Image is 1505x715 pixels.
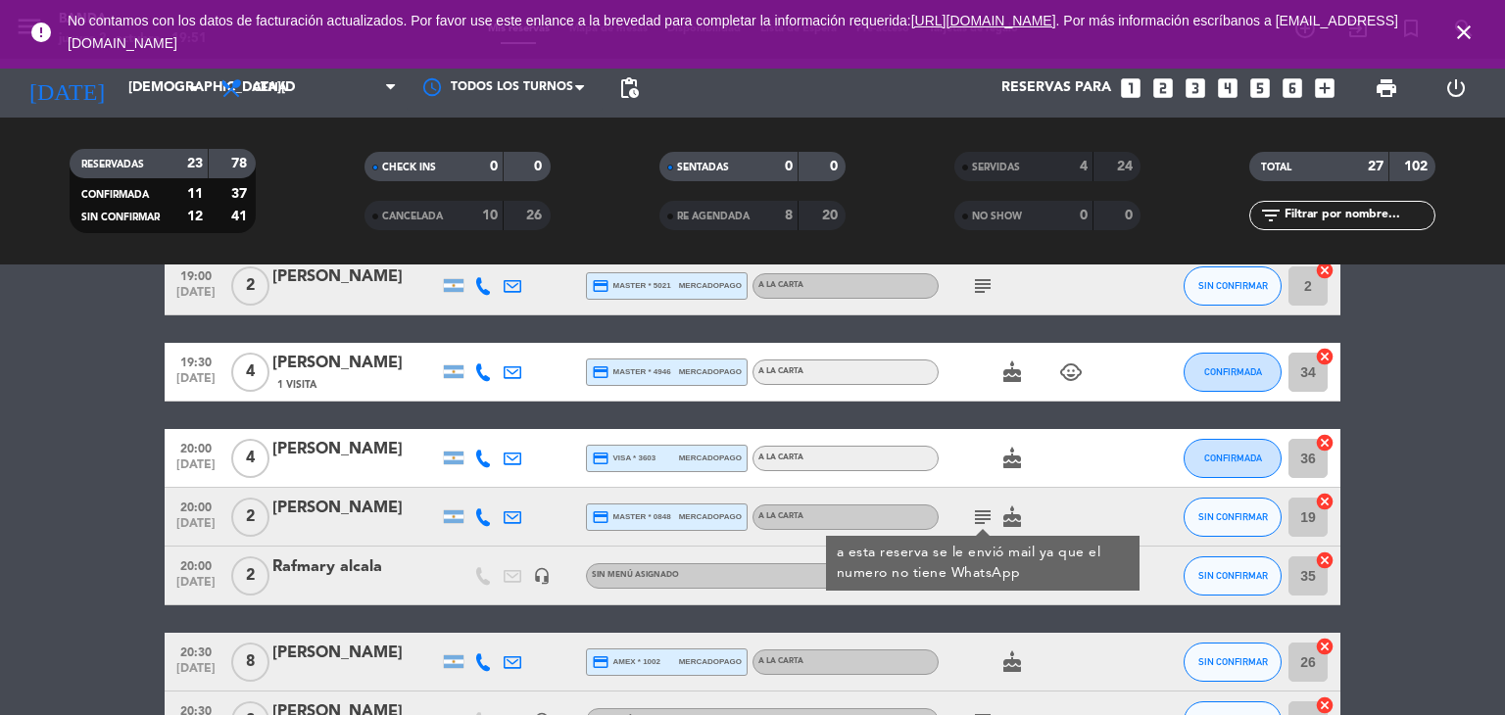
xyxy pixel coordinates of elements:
[785,160,793,173] strong: 0
[592,363,671,381] span: master * 4946
[1125,209,1137,222] strong: 0
[679,655,742,668] span: mercadopago
[1184,498,1282,537] button: SIN CONFIRMAR
[1000,447,1024,470] i: cake
[758,657,803,665] span: A LA CARTA
[1184,439,1282,478] button: CONFIRMADA
[1000,360,1024,384] i: cake
[1184,643,1282,682] button: SIN CONFIRMAR
[679,365,742,378] span: mercadopago
[81,190,149,200] span: CONFIRMADA
[171,495,220,517] span: 20:00
[1184,353,1282,392] button: CONFIRMADA
[1001,80,1111,96] span: Reservas para
[1315,492,1335,511] i: cancel
[592,571,679,579] span: Sin menú asignado
[617,76,641,100] span: pending_actions
[1315,261,1335,280] i: cancel
[592,450,655,467] span: visa * 3603
[171,263,220,286] span: 19:00
[15,67,119,110] i: [DATE]
[231,643,269,682] span: 8
[382,212,443,221] span: CANCELADA
[182,76,206,100] i: arrow_drop_down
[482,209,498,222] strong: 10
[231,498,269,537] span: 2
[272,437,439,462] div: [PERSON_NAME]
[382,163,436,172] span: CHECK INS
[231,353,269,392] span: 4
[679,510,742,523] span: mercadopago
[171,286,220,309] span: [DATE]
[1080,209,1088,222] strong: 0
[171,458,220,481] span: [DATE]
[1375,76,1398,100] span: print
[592,277,609,295] i: credit_card
[1080,160,1088,173] strong: 4
[490,160,498,173] strong: 0
[231,266,269,306] span: 2
[971,274,995,298] i: subject
[1198,280,1268,291] span: SIN CONFIRMAR
[277,377,316,393] span: 1 Visita
[187,187,203,201] strong: 11
[187,157,203,170] strong: 23
[972,163,1020,172] span: SERVIDAS
[1315,637,1335,656] i: cancel
[231,157,251,170] strong: 78
[1280,75,1305,101] i: looks_6
[1421,59,1490,118] div: LOG OUT
[231,439,269,478] span: 4
[171,436,220,458] span: 20:00
[29,21,53,44] i: error
[592,363,609,381] i: credit_card
[1059,360,1083,384] i: child_care
[272,641,439,666] div: [PERSON_NAME]
[171,372,220,395] span: [DATE]
[1198,656,1268,667] span: SIN CONFIRMAR
[758,281,803,289] span: A LA CARTA
[1259,204,1283,227] i: filter_list
[1117,160,1137,173] strong: 24
[171,517,220,540] span: [DATE]
[533,567,551,585] i: headset_mic
[68,13,1398,51] a: . Por más información escríbanos a [EMAIL_ADDRESS][DOMAIN_NAME]
[1315,347,1335,366] i: cancel
[81,213,160,222] span: SIN CONFIRMAR
[272,264,439,290] div: [PERSON_NAME]
[1444,76,1468,100] i: power_settings_new
[231,187,251,201] strong: 37
[677,163,729,172] span: SENTADAS
[1198,511,1268,522] span: SIN CONFIRMAR
[68,13,1398,51] span: No contamos con los datos de facturación actualizados. Por favor use este enlance a la brevedad p...
[1118,75,1143,101] i: looks_one
[822,209,842,222] strong: 20
[171,553,220,576] span: 20:00
[758,367,803,375] span: A LA CARTA
[534,160,546,173] strong: 0
[171,350,220,372] span: 19:30
[526,209,546,222] strong: 26
[1204,453,1262,463] span: CONFIRMADA
[231,210,251,223] strong: 41
[171,576,220,598] span: [DATE]
[1150,75,1176,101] i: looks_two
[1183,75,1208,101] i: looks_3
[971,505,995,529] i: subject
[592,653,660,671] span: amex * 1002
[1315,433,1335,453] i: cancel
[1315,695,1335,715] i: cancel
[758,453,803,461] span: A LA CARTA
[677,212,750,221] span: RE AGENDADA
[272,496,439,521] div: [PERSON_NAME]
[1215,75,1240,101] i: looks_4
[171,662,220,685] span: [DATE]
[592,508,609,526] i: credit_card
[253,81,287,95] span: Cena
[1368,160,1384,173] strong: 27
[1184,266,1282,306] button: SIN CONFIRMAR
[758,512,803,520] span: A LA CARTA
[592,653,609,671] i: credit_card
[1312,75,1337,101] i: add_box
[1261,163,1291,172] span: TOTAL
